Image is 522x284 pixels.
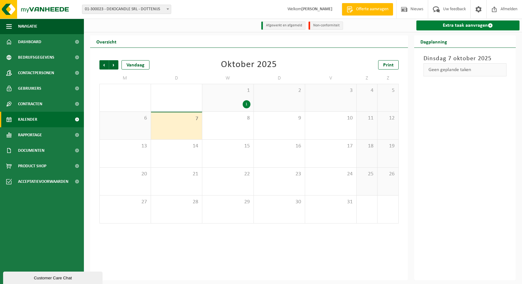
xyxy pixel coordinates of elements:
[357,73,378,84] td: Z
[205,143,250,150] span: 15
[18,50,54,65] span: Bedrijfsgegevens
[257,143,302,150] span: 16
[221,60,277,70] div: Oktober 2025
[381,115,395,122] span: 12
[82,5,171,14] span: 01-300023 - DEKOCANDLE SRL - DOTTENIJS
[342,3,393,16] a: Offerte aanvragen
[205,171,250,178] span: 22
[308,171,353,178] span: 24
[205,199,250,205] span: 29
[243,100,250,108] div: 1
[309,21,343,30] li: Non-conformiteit
[154,143,199,150] span: 14
[308,199,353,205] span: 31
[151,73,203,84] td: D
[18,143,44,158] span: Documenten
[3,270,104,284] iframe: chat widget
[18,158,46,174] span: Product Shop
[360,115,374,122] span: 11
[378,60,399,70] a: Print
[109,60,118,70] span: Volgende
[18,112,37,127] span: Kalender
[18,19,37,34] span: Navigatie
[424,63,507,76] div: Geen geplande taken
[99,60,109,70] span: Vorige
[257,115,302,122] span: 9
[360,87,374,94] span: 4
[18,127,42,143] span: Rapportage
[121,60,149,70] div: Vandaag
[18,65,54,81] span: Contactpersonen
[205,115,250,122] span: 8
[90,35,123,47] h2: Overzicht
[360,171,374,178] span: 25
[414,35,453,47] h2: Dagplanning
[205,87,250,94] span: 1
[202,73,254,84] td: W
[308,143,353,150] span: 17
[308,115,353,122] span: 10
[18,96,42,112] span: Contracten
[381,143,395,150] span: 19
[154,199,199,205] span: 28
[257,87,302,94] span: 2
[305,73,357,84] td: V
[18,81,41,96] span: Gebruikers
[154,171,199,178] span: 21
[103,115,148,122] span: 6
[416,20,520,30] a: Extra taak aanvragen
[360,143,374,150] span: 18
[103,171,148,178] span: 20
[103,143,148,150] span: 13
[154,115,199,122] span: 7
[378,73,398,84] td: Z
[355,6,390,12] span: Offerte aanvragen
[18,174,68,189] span: Acceptatievoorwaarden
[381,87,395,94] span: 5
[261,21,305,30] li: Afgewerkt en afgemeld
[383,63,394,68] span: Print
[301,7,332,11] strong: [PERSON_NAME]
[257,171,302,178] span: 23
[18,34,41,50] span: Dashboard
[424,54,507,63] h3: Dinsdag 7 oktober 2025
[254,73,305,84] td: D
[381,171,395,178] span: 26
[257,199,302,205] span: 30
[103,199,148,205] span: 27
[99,73,151,84] td: M
[308,87,353,94] span: 3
